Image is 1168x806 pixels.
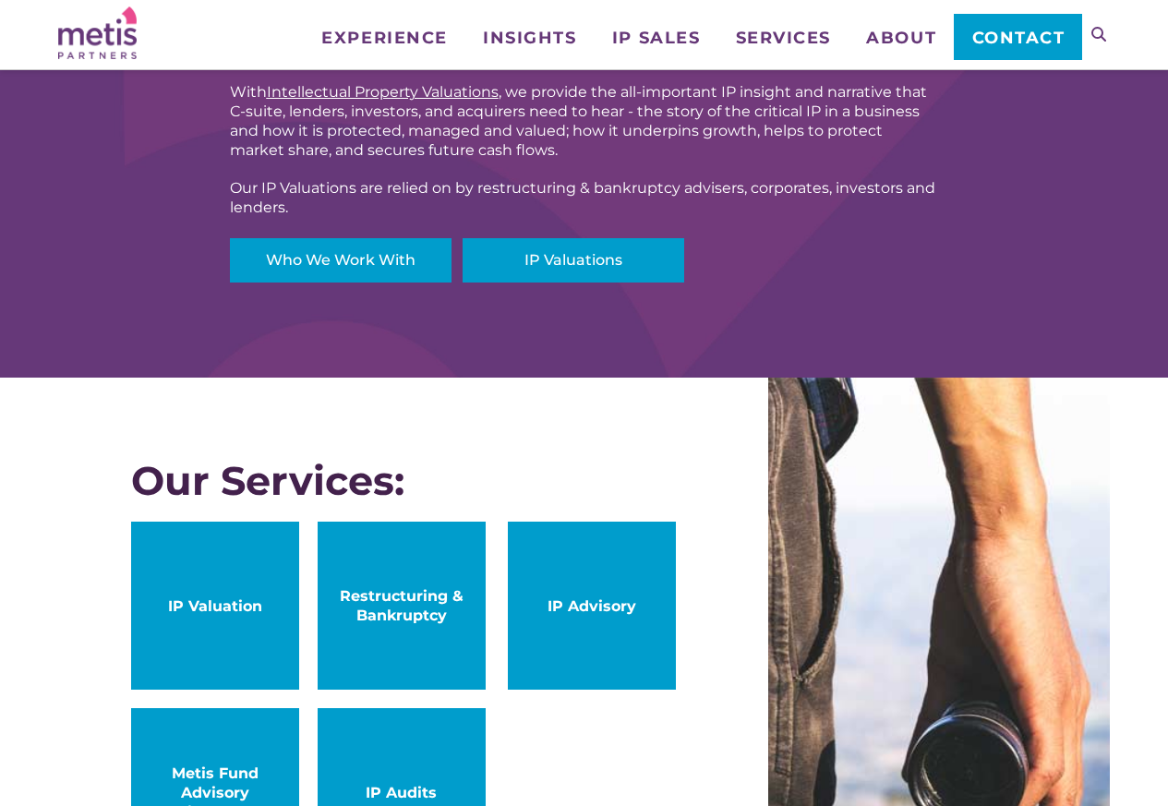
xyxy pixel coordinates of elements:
div: Our Services: [131,458,676,503]
a: Who We Work With [230,238,452,283]
span: Services [736,30,831,46]
span: Insights [483,30,576,46]
span: Experience [321,30,447,46]
span: IP Audits [336,783,467,802]
a: IP Valuations [463,238,684,283]
a: Restructuring & Bankruptcy [318,522,486,690]
a: IP Advisory [508,522,676,690]
a: Contact [954,14,1082,60]
span: About [866,30,936,46]
span: Contact [972,30,1066,46]
span: IP Advisory [526,596,657,616]
span: Restructuring & Bankruptcy [336,586,467,625]
a: Intellectual Property Valuations [267,83,499,101]
img: Metis Partners [58,6,137,59]
div: Our IP Valuations are relied on by restructuring & bankruptcy advisers, corporates, investors and... [230,178,939,217]
h2: IP Valuation - For Growth and in Distress [230,34,939,73]
span: IP Valuation [150,596,281,616]
span: IP Sales [612,30,700,46]
a: IP Valuation [131,522,299,690]
div: With , we provide the all-important IP insight and narrative that C-suite, lenders, investors, an... [230,82,939,160]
